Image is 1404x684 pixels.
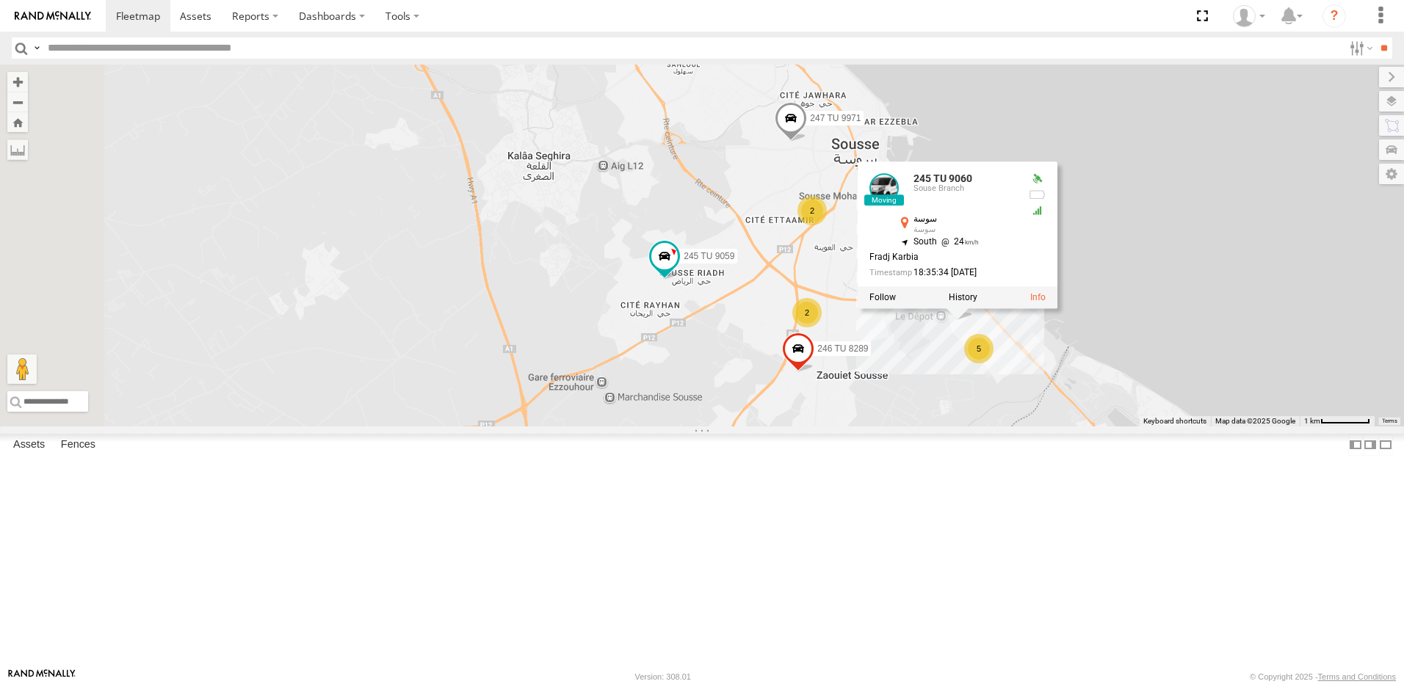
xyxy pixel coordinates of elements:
[869,292,896,302] label: Realtime tracking of Asset
[913,236,937,247] span: South
[1318,672,1396,681] a: Terms and Conditions
[1379,164,1404,184] label: Map Settings
[54,434,103,455] label: Fences
[7,112,28,132] button: Zoom Home
[1363,434,1378,455] label: Dock Summary Table to the Right
[1215,417,1295,425] span: Map data ©2025 Google
[913,184,1016,193] div: Souse Branch
[1304,417,1320,425] span: 1 km
[797,196,827,225] div: 2
[7,354,37,384] button: Drag Pegman onto the map to open Street View
[684,250,734,261] span: 245 TU 9059
[964,334,994,363] div: 5
[635,672,691,681] div: Version: 308.01
[1028,173,1046,185] div: Valid GPS Fix
[913,172,972,184] a: 245 TU 9060
[1348,434,1363,455] label: Dock Summary Table to the Left
[1300,416,1375,426] button: Map Scale: 1 km per 64 pixels
[8,669,76,684] a: Visit our Website
[913,214,1016,224] div: سوسة
[6,434,52,455] label: Assets
[1028,205,1046,217] div: GSM Signal = 5
[31,37,43,59] label: Search Query
[810,113,861,123] span: 247 TU 9971
[869,252,1016,262] div: Fradj Karbia
[1228,5,1270,27] div: Nejah Benkhalifa
[817,343,868,354] span: 246 TU 8289
[1030,292,1046,302] a: View Asset Details
[1143,416,1206,426] button: Keyboard shortcuts
[15,11,91,21] img: rand-logo.svg
[869,268,1016,277] div: Date/time of location update
[792,298,822,327] div: 2
[937,236,979,247] span: 24
[1344,37,1375,59] label: Search Filter Options
[949,292,977,302] label: View Asset History
[1250,672,1396,681] div: © Copyright 2025 -
[913,225,1016,234] div: سوسة
[1322,4,1346,28] i: ?
[7,72,28,92] button: Zoom in
[1378,434,1393,455] label: Hide Summary Table
[1028,189,1046,200] div: No battery health information received from this device.
[7,92,28,112] button: Zoom out
[869,173,899,203] a: View Asset Details
[7,139,28,160] label: Measure
[1382,418,1397,424] a: Terms (opens in new tab)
